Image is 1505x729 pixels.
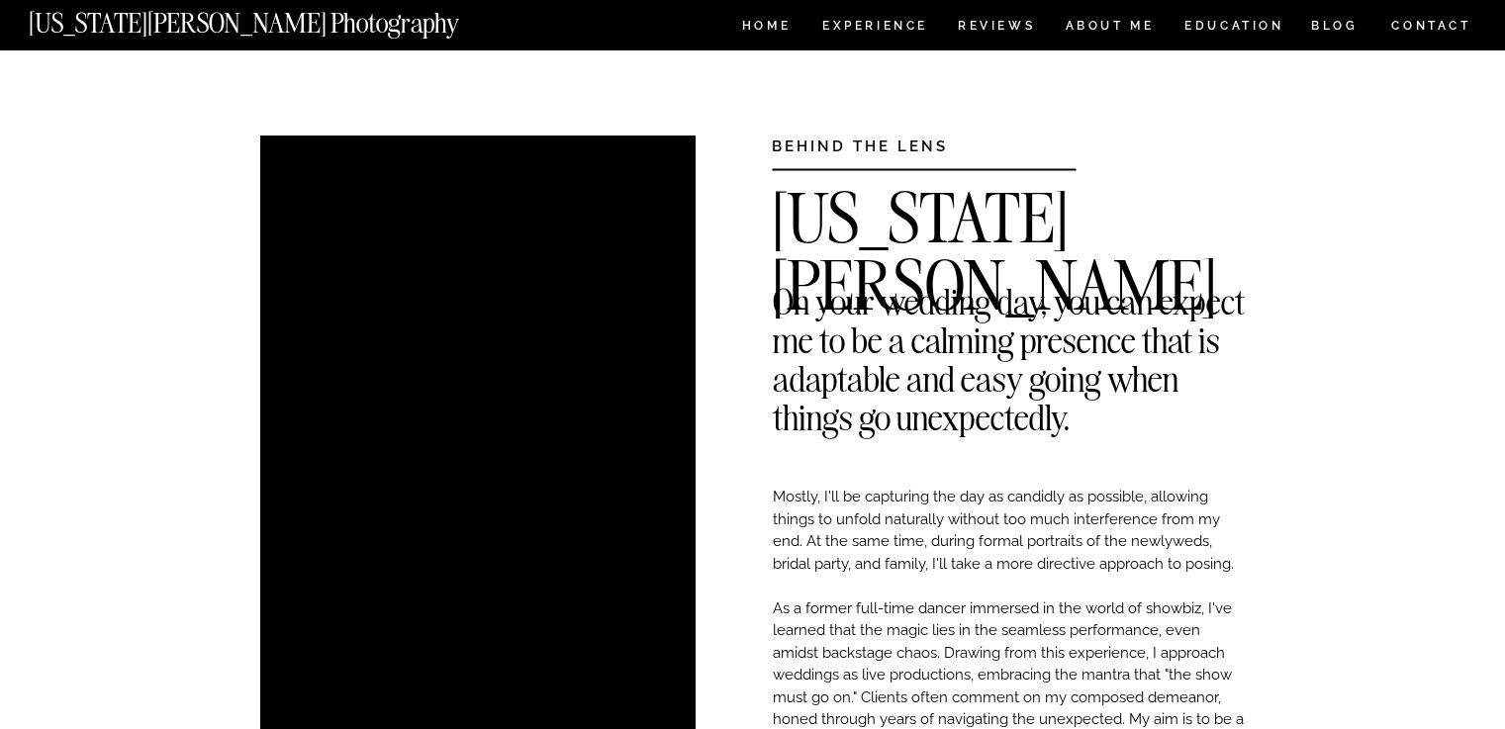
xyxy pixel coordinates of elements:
[1390,15,1472,37] a: CONTACT
[772,136,1014,150] h3: BEHIND THE LENS
[958,20,1032,37] a: REVIEWS
[1182,20,1286,37] a: EDUCATION
[822,20,926,37] a: Experience
[29,10,525,27] a: [US_STATE][PERSON_NAME] Photography
[772,185,1246,215] h2: [US_STATE][PERSON_NAME]
[738,20,795,37] a: HOME
[1065,20,1155,37] a: ABOUT ME
[1311,20,1359,37] a: BLOG
[773,282,1246,312] h2: On your wedding day, you can expect me to be a calming presence that is adaptable and easy going ...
